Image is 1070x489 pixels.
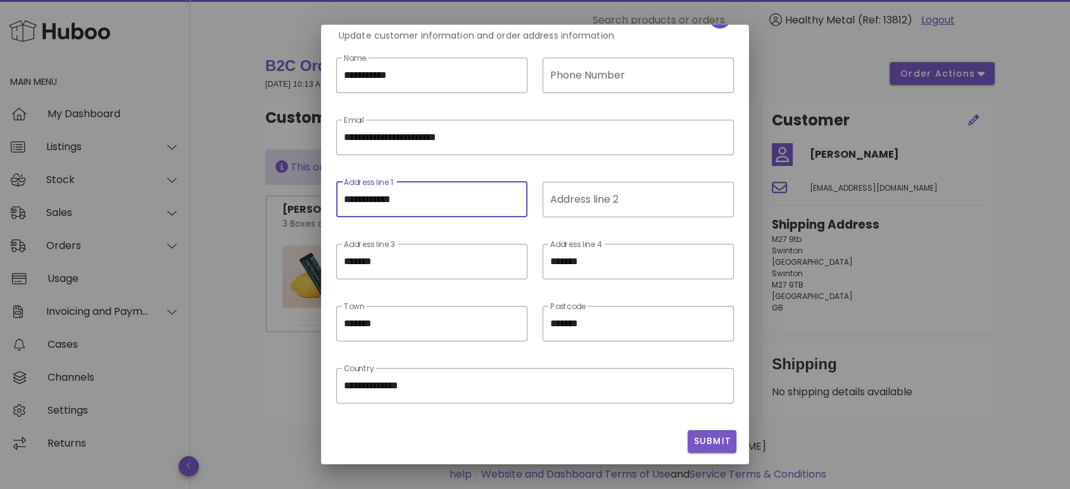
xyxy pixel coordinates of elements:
[688,430,736,453] button: Submit
[344,178,393,187] label: Address line 1
[344,302,364,312] label: Town
[339,7,524,27] h2: Edit Order Address
[550,302,586,312] label: Postcode
[550,240,603,250] label: Address line 4
[344,54,366,63] label: Name
[693,435,731,448] span: Submit
[344,240,395,250] label: Address line 3
[344,364,374,374] label: Country
[344,116,364,125] label: Email
[329,29,741,53] div: Update customer information and order address information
